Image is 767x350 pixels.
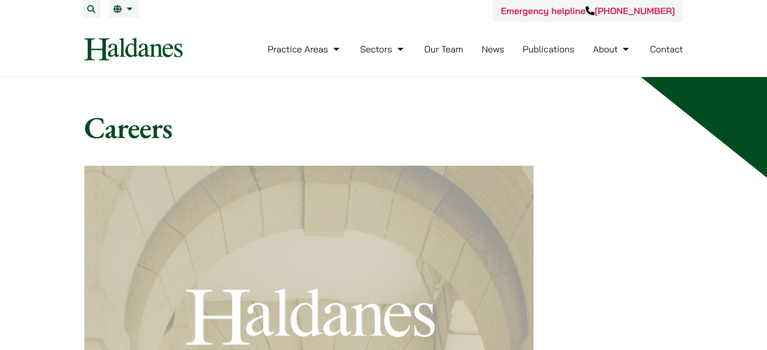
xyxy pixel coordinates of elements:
[501,5,675,17] a: Emergency helpline[PHONE_NUMBER]
[482,43,504,55] a: News
[84,38,183,60] img: Logo of Haldanes
[84,109,683,146] h1: Careers
[424,43,463,55] a: Our Team
[113,5,135,13] a: EN
[523,43,575,55] a: Publications
[593,43,631,55] a: About
[360,43,405,55] a: Sectors
[650,43,683,55] a: Contact
[268,43,342,55] a: Practice Areas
